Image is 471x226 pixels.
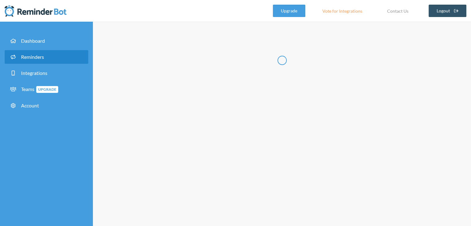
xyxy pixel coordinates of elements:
a: Contact Us [379,5,416,17]
a: Account [5,99,88,112]
a: Logout [429,5,467,17]
a: Reminders [5,50,88,64]
span: Dashboard [21,38,45,44]
span: Teams [21,86,58,92]
a: Vote for Integrations [315,5,370,17]
a: Dashboard [5,34,88,48]
span: Integrations [21,70,47,76]
span: Upgrade [36,86,58,93]
span: Reminders [21,54,44,60]
span: Account [21,102,39,108]
img: Reminder Bot [5,5,67,17]
a: Upgrade [273,5,305,17]
a: TeamsUpgrade [5,82,88,96]
a: Integrations [5,66,88,80]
